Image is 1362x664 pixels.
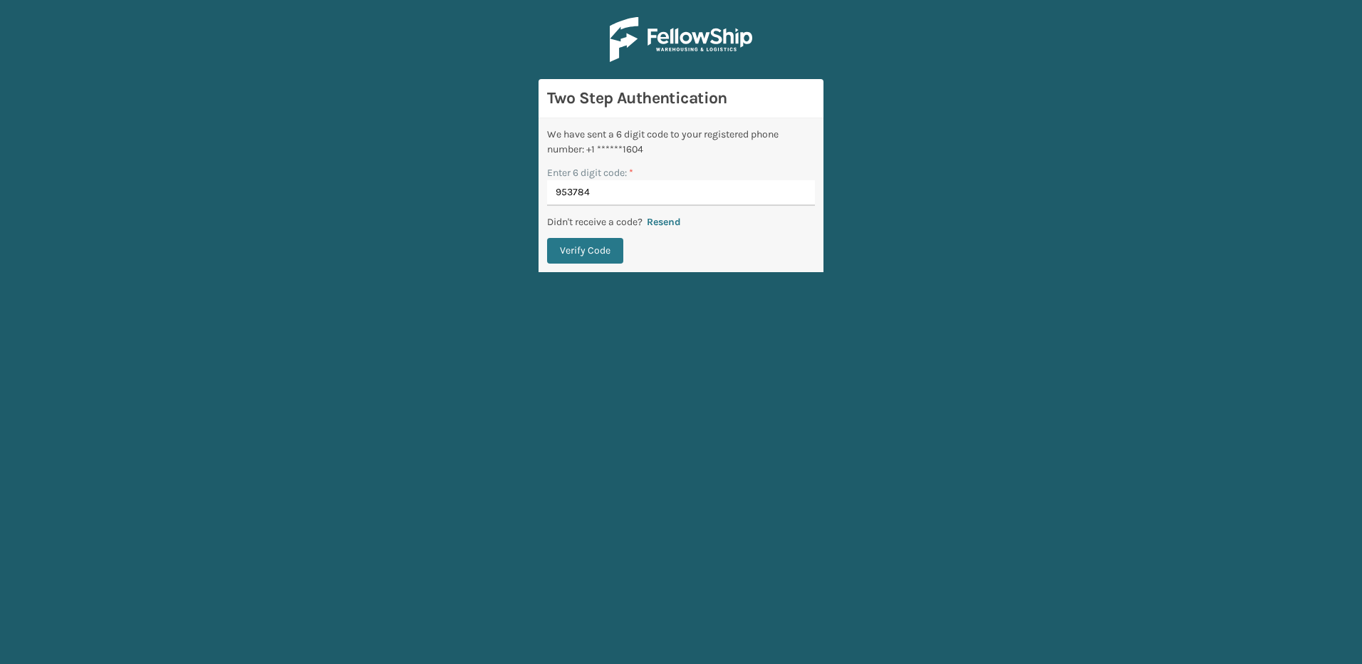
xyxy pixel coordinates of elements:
div: We have sent a 6 digit code to your registered phone number: +1 ******1604 [547,127,815,157]
button: Resend [643,216,685,229]
p: Didn't receive a code? [547,214,643,229]
h3: Two Step Authentication [547,88,815,109]
button: Verify Code [547,238,623,264]
img: Logo [610,17,752,62]
label: Enter 6 digit code: [547,165,633,180]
